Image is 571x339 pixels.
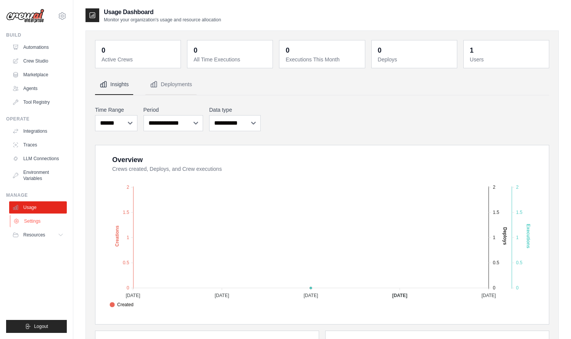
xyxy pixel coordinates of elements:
[95,106,137,114] label: Time Range
[9,139,67,151] a: Traces
[526,224,531,248] text: Executions
[516,210,523,215] tspan: 1.5
[34,323,48,329] span: Logout
[112,165,540,173] dt: Crews created, Deploys, and Crew executions
[392,293,407,298] tspan: [DATE]
[378,56,452,63] dt: Deploys
[9,125,67,137] a: Integrations
[9,153,67,165] a: LLM Connections
[303,293,318,298] tspan: [DATE]
[285,56,360,63] dt: Executions This Month
[112,154,143,165] div: Overview
[194,56,268,63] dt: All Time Executions
[127,235,129,240] tspan: 1
[209,106,261,114] label: Data type
[470,45,474,56] div: 1
[215,293,229,298] tspan: [DATE]
[6,192,67,198] div: Manage
[102,56,176,63] dt: Active Crews
[110,301,134,308] span: Created
[502,227,508,245] text: Deploys
[493,210,499,215] tspan: 1.5
[6,32,67,38] div: Build
[9,229,67,241] button: Resources
[194,45,197,56] div: 0
[144,106,203,114] label: Period
[102,45,105,56] div: 0
[6,320,67,333] button: Logout
[104,8,221,17] h2: Usage Dashboard
[493,285,495,291] tspan: 0
[9,96,67,108] a: Tool Registry
[516,285,519,291] tspan: 0
[493,260,499,265] tspan: 0.5
[95,74,549,95] nav: Tabs
[516,260,523,265] tspan: 0.5
[123,260,129,265] tspan: 0.5
[10,215,68,227] a: Settings
[23,232,45,238] span: Resources
[9,166,67,185] a: Environment Variables
[115,225,120,247] text: Creations
[95,74,133,95] button: Insights
[145,74,197,95] button: Deployments
[9,41,67,53] a: Automations
[9,201,67,214] a: Usage
[9,82,67,95] a: Agents
[6,9,44,23] img: Logo
[516,235,519,240] tspan: 1
[481,293,496,298] tspan: [DATE]
[6,116,67,122] div: Operate
[104,17,221,23] p: Monitor your organization's usage and resource allocation
[516,185,519,190] tspan: 2
[123,210,129,215] tspan: 1.5
[127,285,129,291] tspan: 0
[9,69,67,81] a: Marketplace
[9,55,67,67] a: Crew Studio
[285,45,289,56] div: 0
[493,235,495,240] tspan: 1
[378,45,382,56] div: 0
[493,185,495,190] tspan: 2
[126,293,140,298] tspan: [DATE]
[127,185,129,190] tspan: 2
[470,56,544,63] dt: Users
